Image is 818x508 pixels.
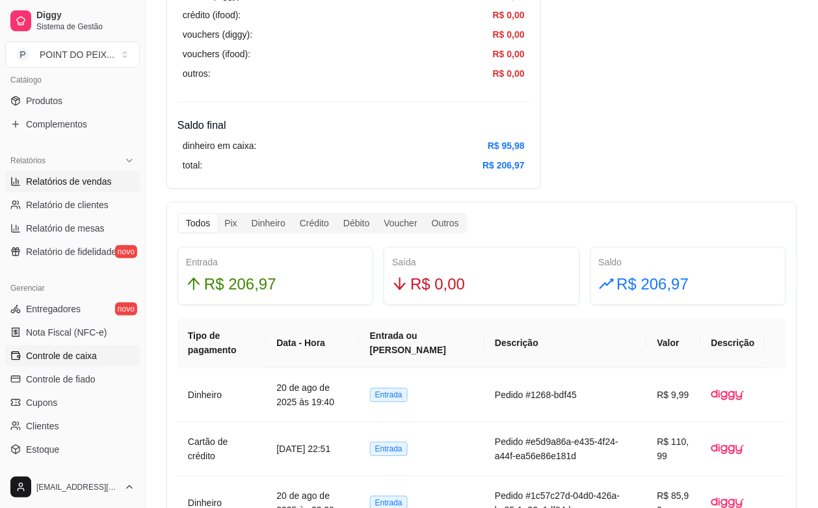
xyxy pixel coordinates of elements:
div: Crédito [293,214,336,232]
span: Entregadores [26,302,81,315]
article: R$ 9,99 [657,388,691,402]
span: R$ 206,97 [617,272,689,297]
span: Relatório de clientes [26,198,109,211]
span: Relatórios de vendas [26,175,112,188]
article: total: [183,158,202,172]
th: Valor [647,318,701,368]
div: Voucher [377,214,425,232]
article: dinheiro em caixa: [183,139,257,153]
th: Data - Hora [266,318,359,368]
a: Produtos [5,90,140,111]
div: Gerenciar [5,278,140,299]
article: [DATE] 22:51 [276,442,349,456]
span: Controle de fiado [26,373,96,386]
article: R$ 0,00 [493,27,525,42]
div: Saldo [599,255,778,269]
article: Dinheiro [188,388,256,402]
span: Relatório de fidelidade [26,245,116,258]
span: arrow-down [392,276,408,291]
span: P [16,48,29,61]
span: R$ 0,00 [410,272,465,297]
a: Entregadoresnovo [5,299,140,319]
span: Cupons [26,396,57,409]
article: outros: [183,66,211,81]
article: vouchers (diggy): [183,27,252,42]
span: Controle de caixa [26,349,97,362]
a: Controle de caixa [5,345,140,366]
span: Produtos [26,94,62,107]
article: vouchers (ifood): [183,47,250,61]
article: crédito (ifood): [183,8,241,22]
span: R$ 206,97 [204,272,276,297]
div: Pix [217,214,244,232]
span: Relatórios [10,155,46,166]
button: [EMAIL_ADDRESS][DOMAIN_NAME] [5,472,140,503]
span: Clientes [26,420,59,433]
div: POINT DO PEIX ... [40,48,114,61]
a: Complementos [5,114,140,135]
img: diggy [711,433,744,465]
span: Complementos [26,118,87,131]
th: Descrição [484,318,647,368]
span: Entrada [370,442,408,456]
th: Descrição [701,318,765,368]
div: Dinheiro [244,214,293,232]
span: rise [599,276,614,291]
span: Sistema de Gestão [36,21,135,32]
a: Configurações [5,462,140,483]
article: R$ 0,00 [493,8,525,22]
th: Tipo de pagamento [178,318,266,368]
span: Diggy [36,10,135,21]
span: Relatório de mesas [26,222,105,235]
a: Relatórios de vendas [5,171,140,192]
div: Entrada [186,255,365,269]
a: Relatório de fidelidadenovo [5,241,140,262]
article: R$ 206,97 [482,158,525,172]
article: Cartão de crédito [188,434,256,463]
a: Clientes [5,416,140,436]
img: diggy [711,379,744,411]
span: Estoque [26,443,59,456]
div: Débito [336,214,376,232]
td: Pedido #1268-bdf45 [484,368,647,422]
div: Outros [425,214,466,232]
button: Select a team [5,42,140,68]
h4: Saldo final [178,118,530,133]
article: R$ 95,98 [488,139,525,153]
td: Pedido #e5d9a86a-e435-4f24-a44f-ea56e86e181d [484,422,647,476]
a: Estoque [5,439,140,460]
span: Entrada [370,388,408,402]
a: Controle de fiado [5,369,140,390]
th: Entrada ou [PERSON_NAME] [360,318,484,368]
article: R$ 0,00 [493,66,525,81]
span: arrow-up [186,276,202,291]
div: Saída [392,255,571,269]
div: Todos [179,214,217,232]
a: Nota Fiscal (NFC-e) [5,322,140,343]
article: 20 de ago de 2025 às 19:40 [276,381,349,409]
a: Cupons [5,392,140,413]
a: DiggySistema de Gestão [5,5,140,36]
span: Nota Fiscal (NFC-e) [26,326,107,339]
span: [EMAIL_ADDRESS][DOMAIN_NAME] [36,482,119,492]
a: Relatório de clientes [5,194,140,215]
article: R$ 110,99 [657,434,691,463]
div: Catálogo [5,70,140,90]
article: R$ 0,00 [493,47,525,61]
a: Relatório de mesas [5,218,140,239]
